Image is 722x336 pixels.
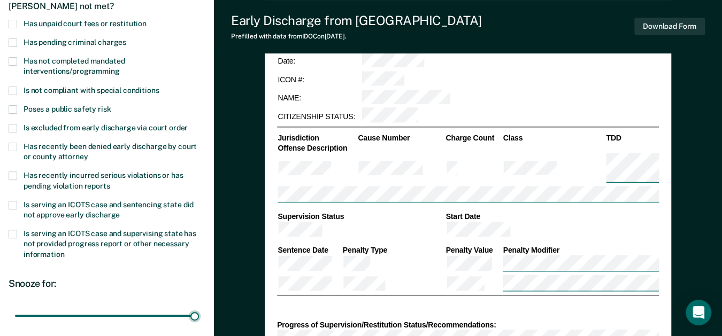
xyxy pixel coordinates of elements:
td: ICON #: [277,71,361,89]
div: Snooze for: [9,278,205,290]
span: Poses a public safety risk [24,105,111,113]
span: Has unpaid court fees or restitution [24,19,147,28]
th: Start Date [445,211,659,221]
th: Penalty Type [342,245,445,254]
th: Sentence Date [277,245,342,254]
span: Has recently been denied early discharge by court or county attorney [24,142,197,161]
th: Class [502,133,605,143]
div: Prefilled with data from IDOC on [DATE] . [231,33,482,40]
span: Has recently incurred serious violations or has pending violation reports [24,171,183,190]
span: Is serving an ICOTS case and supervising state has not provided progress report or other necessar... [24,229,196,258]
span: Is excluded from early discharge via court order [24,123,188,132]
th: Charge Count [445,133,502,143]
th: Penalty Modifier [502,245,659,254]
span: Is not compliant with special conditions [24,86,159,95]
div: Early Discharge from [GEOGRAPHIC_DATA] [231,13,482,28]
td: CITIZENSHIP STATUS: [277,107,361,126]
th: Penalty Value [445,245,502,254]
span: Has not completed mandated interventions/programming [24,57,125,75]
th: Offense Description [277,143,357,153]
td: Date: [277,51,361,70]
th: TDD [605,133,659,143]
span: Has pending criminal charges [24,38,126,46]
div: Open Intercom Messenger [686,300,711,325]
span: Is serving an ICOTS case and sentencing state did not approve early discharge [24,200,194,219]
div: Progress of Supervision/Restitution Status/Recommendations: [277,320,659,330]
th: Jurisdiction [277,133,357,143]
th: Supervision Status [277,211,445,221]
button: Download Form [634,18,705,35]
th: Cause Number [357,133,445,143]
td: NAME: [277,89,361,107]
